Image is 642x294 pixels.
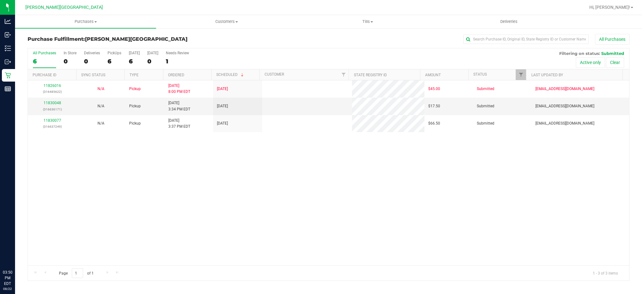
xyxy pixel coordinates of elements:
[168,118,190,130] span: [DATE] 3:37 PM EDT
[428,120,440,126] span: $66.50
[216,72,245,77] a: Scheduled
[477,86,494,92] span: Submitted
[81,73,105,77] a: Sync Status
[535,86,594,92] span: [EMAIL_ADDRESS][DOMAIN_NAME]
[5,32,11,38] inline-svg: Inbound
[297,15,438,28] a: Tills
[33,51,56,55] div: All Purchases
[492,19,526,24] span: Deliveries
[44,101,61,105] a: 11830048
[589,5,630,10] span: Hi, [PERSON_NAME]!
[217,103,228,109] span: [DATE]
[5,59,11,65] inline-svg: Outbound
[531,73,563,77] a: Last Updated By
[72,268,83,278] input: 1
[5,18,11,24] inline-svg: Analytics
[217,120,228,126] span: [DATE]
[129,103,141,109] span: Pickup
[354,73,387,77] a: State Registry ID
[516,69,526,80] a: Filter
[97,120,104,126] button: N/A
[33,58,56,65] div: 6
[32,89,73,95] p: (316485622)
[535,120,594,126] span: [EMAIL_ADDRESS][DOMAIN_NAME]
[338,69,349,80] a: Filter
[97,86,104,92] button: N/A
[129,73,139,77] a: Type
[5,45,11,51] inline-svg: Inventory
[168,73,184,77] a: Ordered
[477,103,494,109] span: Submitted
[64,51,76,55] div: In Store
[3,270,12,286] p: 03:50 PM EDT
[156,15,297,28] a: Customers
[64,58,76,65] div: 0
[28,36,228,42] h3: Purchase Fulfillment:
[129,120,141,126] span: Pickup
[3,286,12,291] p: 08/22
[535,103,594,109] span: [EMAIL_ADDRESS][DOMAIN_NAME]
[606,57,624,68] button: Clear
[463,35,589,44] input: Search Purchase ID, Original ID, State Registry ID or Customer Name...
[97,104,104,108] span: Not Applicable
[166,58,189,65] div: 1
[601,51,624,56] span: Submitted
[156,19,297,24] span: Customers
[54,268,99,278] span: Page of 1
[85,36,187,42] span: [PERSON_NAME][GEOGRAPHIC_DATA]
[166,51,189,55] div: Needs Review
[97,103,104,109] button: N/A
[84,58,100,65] div: 0
[44,118,61,123] a: 11830077
[576,57,605,68] button: Active only
[297,19,438,24] span: Tills
[595,34,629,45] button: All Purchases
[217,86,228,92] span: [DATE]
[168,83,190,95] span: [DATE] 8:00 PM EDT
[428,103,440,109] span: $17.50
[97,87,104,91] span: Not Applicable
[168,100,190,112] span: [DATE] 3:34 PM EDT
[477,120,494,126] span: Submitted
[44,83,61,88] a: 11826016
[15,19,156,24] span: Purchases
[129,51,140,55] div: [DATE]
[425,73,441,77] a: Amount
[32,124,73,130] p: (316637249)
[33,73,56,77] a: Purchase ID
[588,268,623,278] span: 1 - 3 of 3 items
[6,244,25,263] iframe: Resource center
[559,51,600,56] span: Filtering on status:
[108,58,121,65] div: 6
[428,86,440,92] span: $45.00
[15,15,156,28] a: Purchases
[84,51,100,55] div: Deliveries
[265,72,284,77] a: Customer
[108,51,121,55] div: PickUps
[5,72,11,78] inline-svg: Retail
[97,121,104,126] span: Not Applicable
[25,5,103,10] span: [PERSON_NAME][GEOGRAPHIC_DATA]
[147,51,158,55] div: [DATE]
[438,15,579,28] a: Deliveries
[473,72,487,77] a: Status
[129,86,141,92] span: Pickup
[5,86,11,92] inline-svg: Reports
[147,58,158,65] div: 0
[129,58,140,65] div: 6
[32,106,73,112] p: (316636171)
